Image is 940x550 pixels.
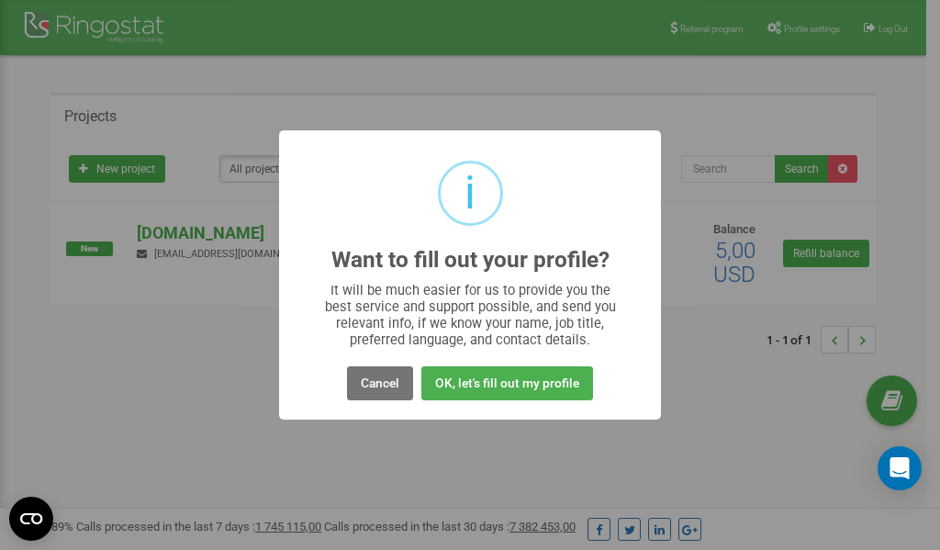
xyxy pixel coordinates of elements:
button: OK, let's fill out my profile [421,366,593,400]
button: Open CMP widget [9,497,53,541]
button: Cancel [347,366,413,400]
div: i [464,163,476,223]
div: It will be much easier for us to provide you the best service and support possible, and send you ... [316,282,625,348]
div: Open Intercom Messenger [878,446,922,490]
h2: Want to fill out your profile? [331,248,610,273]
